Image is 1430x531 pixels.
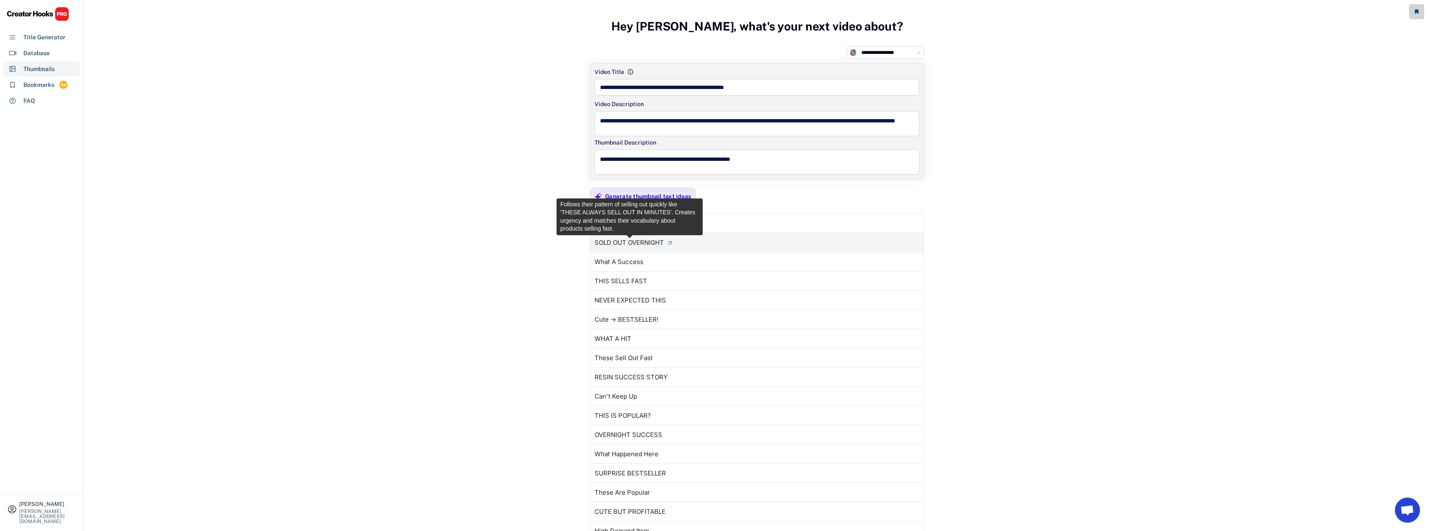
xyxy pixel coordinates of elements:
div: These Are Popular [595,489,650,496]
div: Thumbnails [23,65,55,74]
div: [PERSON_NAME][EMAIL_ADDRESS][DOMAIN_NAME] [19,509,76,524]
div: Thumbnail Description [595,138,919,147]
div: Title Generator [23,33,66,42]
div: 44 [59,81,68,89]
a: Open chat [1395,498,1420,523]
div: WHAT A HIT [595,335,631,342]
div: Can't Keep Up [595,393,637,400]
div: NEVER EXPECTED THIS [595,297,666,304]
div: [PERSON_NAME] [19,501,76,507]
div: SOLD OUT OVERNIGHT [595,239,664,246]
div: CUTE BUT PROFITABLE [595,508,666,515]
div: OVERNIGHT SUCCESS [595,432,662,438]
div: FAQ [23,97,35,105]
div: Database [23,49,50,58]
h3: Hey [PERSON_NAME], what's your next video about? [611,10,903,42]
div: THIS IS POPULAR? [595,412,651,419]
div: What Happened Here [595,451,658,457]
div: Bookmarks [23,81,54,89]
div: What A Success [595,259,643,265]
div: THIS SELLS FAST [595,278,647,285]
div: Video Description [595,100,919,109]
div: Generate thumbnail text ideas [605,193,691,200]
div: BEST SELLER! [595,220,637,227]
img: CHPRO%20Logo.svg [7,7,69,21]
img: channels4_profile.jpg [849,49,857,56]
div: Video Title [595,68,624,76]
div: Cute -> BESTSELLER! [595,316,658,323]
div: SURPRISE BESTSELLER [595,470,666,477]
div: These Sell Out Fast [595,355,653,361]
div: RESIN SUCCESS STORY [595,374,668,381]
